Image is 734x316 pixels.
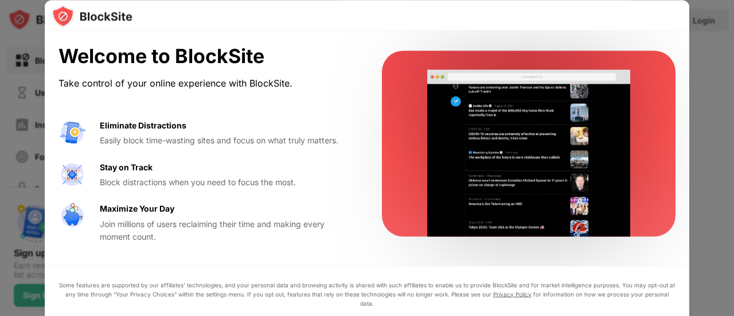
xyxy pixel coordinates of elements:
[58,75,354,91] div: Take control of your online experience with BlockSite.
[100,161,153,173] div: Stay on Track
[58,202,86,230] img: value-safe-time.svg
[52,5,132,28] img: logo-blocksite.svg
[58,280,676,307] div: Some features are supported by our affiliates’ technologies, and your personal data and browsing ...
[58,161,86,188] img: value-focus.svg
[100,202,174,215] div: Maximize Your Day
[493,290,532,297] a: Privacy Policy
[100,217,354,243] div: Join millions of users reclaiming their time and making every moment count.
[100,175,354,188] div: Block distractions when you need to focus the most.
[58,119,86,146] img: value-avoid-distractions.svg
[100,134,354,147] div: Easily block time-wasting sites and focus on what truly matters.
[100,119,186,131] div: Eliminate Distractions
[58,45,354,68] div: Welcome to BlockSite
